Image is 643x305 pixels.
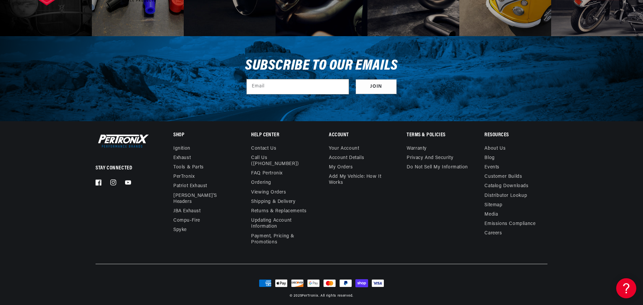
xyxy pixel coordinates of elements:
a: Ignition [173,146,190,153]
a: Exhaust [173,153,191,163]
a: Emissions compliance [484,219,535,229]
a: Shipping & Delivery [251,197,295,207]
a: Catalog Downloads [484,181,528,191]
a: PerTronix [173,172,194,181]
a: Warranty [407,146,427,153]
a: Events [484,163,500,172]
a: PerTronix [302,294,318,298]
a: Spyke [173,225,187,235]
a: Your account [329,146,359,153]
a: Payment, Pricing & Promotions [251,232,314,247]
button: Subscribe [356,79,397,94]
a: Call Us ([PHONE_NUMBER]) [251,153,309,169]
h3: Subscribe to our emails [245,60,398,72]
a: Customer Builds [484,172,522,181]
a: FAQ Pertronix [251,169,283,178]
small: © 2025 . [290,294,319,298]
a: Add My Vehicle: How It Works [329,172,392,187]
input: Email [247,79,349,94]
a: Do not sell my information [407,163,468,172]
small: All rights reserved. [320,294,353,298]
a: About Us [484,146,506,153]
a: Blog [484,153,494,163]
a: Updating Account Information [251,216,309,231]
a: Contact us [251,146,276,153]
a: Ordering [251,178,271,187]
a: Account details [329,153,364,163]
a: Viewing Orders [251,188,286,197]
a: Media [484,210,498,219]
a: JBA Exhaust [173,207,201,216]
a: Tools & Parts [173,163,204,172]
p: Stay Connected [96,165,152,172]
a: Patriot Exhaust [173,181,207,191]
a: Distributor Lookup [484,191,527,201]
img: Pertronix [96,133,149,149]
a: [PERSON_NAME]'s Headers [173,191,231,207]
a: Careers [484,229,502,238]
a: Compu-Fire [173,216,200,225]
a: My orders [329,163,353,172]
a: Returns & Replacements [251,207,306,216]
a: Privacy and Security [407,153,453,163]
a: Sitemap [484,201,502,210]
